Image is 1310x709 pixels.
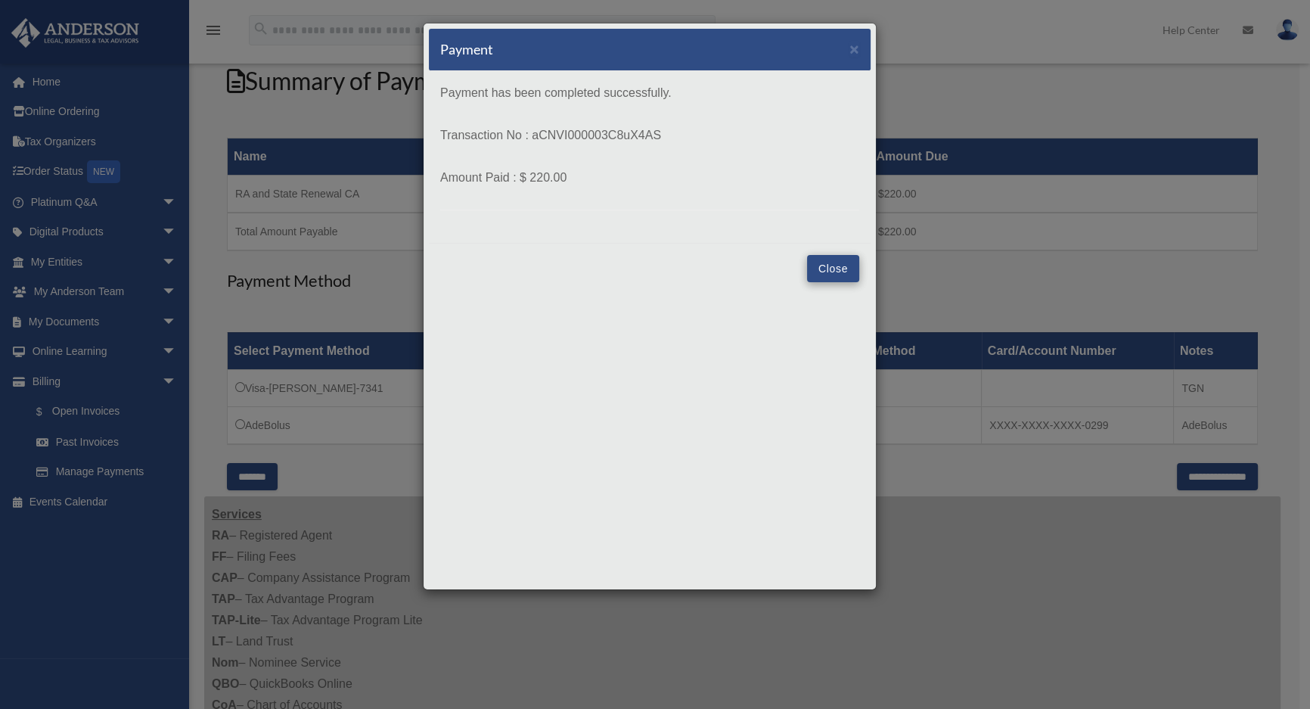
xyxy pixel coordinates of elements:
p: Transaction No : aCNVI000003C8uX4AS [440,125,859,146]
p: Amount Paid : $ 220.00 [440,167,859,188]
button: Close [849,41,859,57]
h5: Payment [440,40,493,59]
button: Close [807,255,859,282]
p: Payment has been completed successfully. [440,82,859,104]
span: × [849,40,859,58]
